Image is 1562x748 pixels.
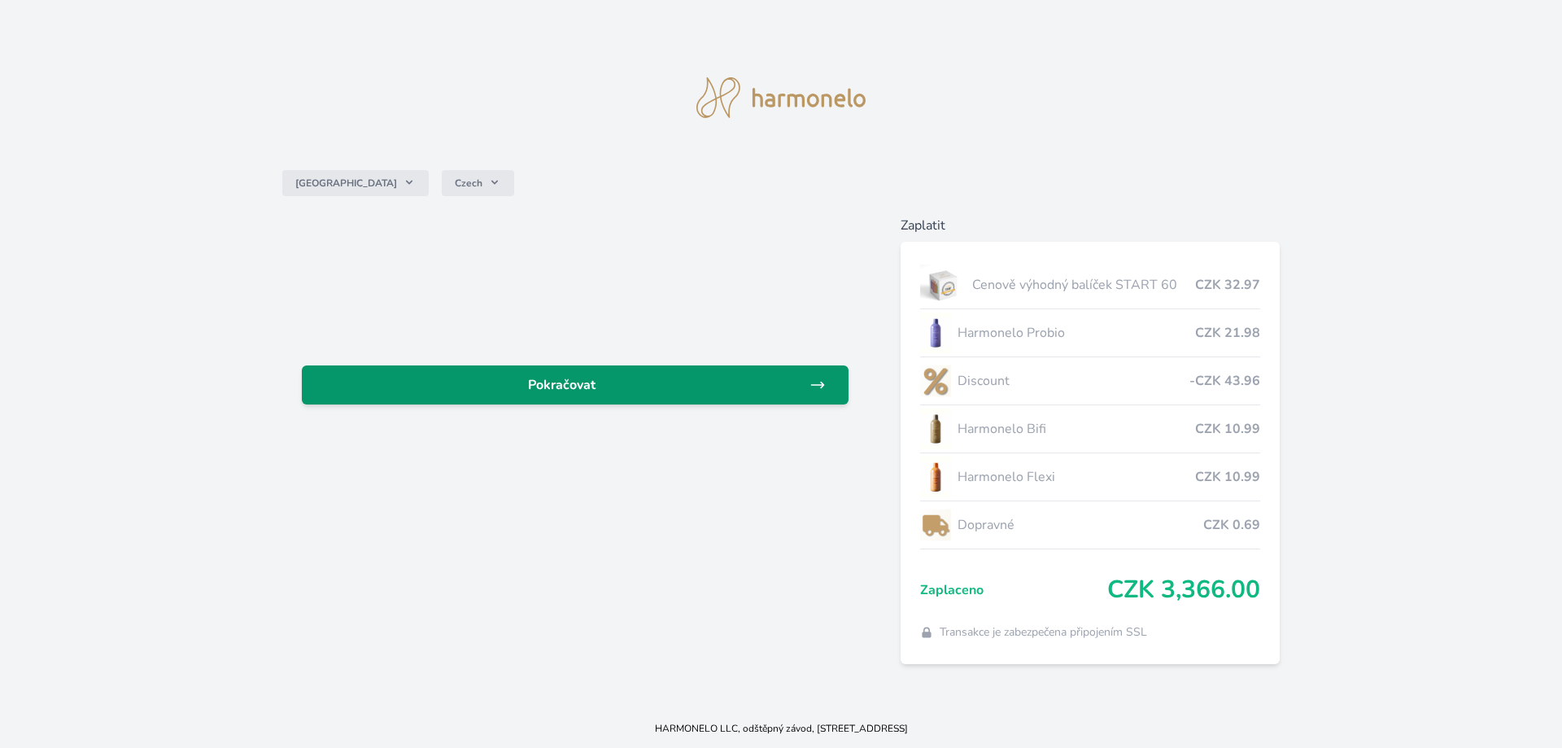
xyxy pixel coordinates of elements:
[1203,515,1260,535] span: CZK 0.69
[920,457,951,497] img: CLEAN_FLEXI_se_stinem_x-hi_(1)-lo.jpg
[920,313,951,353] img: CLEAN_PROBIO_se_stinem_x-lo.jpg
[1107,575,1260,605] span: CZK 3,366.00
[696,77,866,118] img: logo.svg
[920,265,966,305] img: start.jpg
[920,361,951,401] img: discount-lo.png
[1195,419,1260,439] span: CZK 10.99
[958,371,1190,391] span: Discount
[1195,467,1260,487] span: CZK 10.99
[920,505,951,545] img: delivery-lo.png
[958,467,1196,487] span: Harmonelo Flexi
[972,275,1195,295] span: Cenově výhodný balíček START 60
[282,170,429,196] button: [GEOGRAPHIC_DATA]
[901,216,1281,235] h6: Zaplatit
[958,419,1196,439] span: Harmonelo Bifi
[442,170,514,196] button: Czech
[920,580,1108,600] span: Zaplaceno
[455,177,482,190] span: Czech
[1189,371,1260,391] span: -CZK 43.96
[920,409,951,449] img: CLEAN_BIFI_se_stinem_x-lo.jpg
[940,624,1147,641] span: Transakce je zabezpečena připojením SSL
[958,515,1204,535] span: Dopravné
[302,365,849,405] a: Pokračovat
[295,177,397,190] span: [GEOGRAPHIC_DATA]
[958,323,1196,343] span: Harmonelo Probio
[315,375,809,395] span: Pokračovat
[1195,323,1260,343] span: CZK 21.98
[1195,275,1260,295] span: CZK 32.97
